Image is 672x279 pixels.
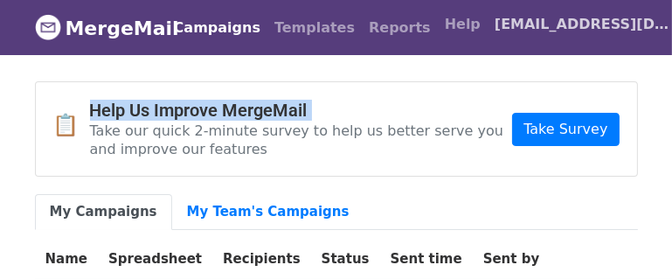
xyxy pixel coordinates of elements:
a: Templates [267,10,362,45]
a: My Team's Campaigns [172,194,364,230]
div: 聊天小工具 [585,195,672,279]
span: [EMAIL_ADDRESS][DOMAIN_NAME] [495,14,669,35]
a: Reports [362,10,438,45]
a: Help [438,7,488,42]
h4: Help Us Improve MergeMail [90,100,513,121]
iframe: Chat Widget [585,195,672,279]
img: MergeMail logo [35,14,61,40]
a: My Campaigns [35,194,172,230]
span: 📋 [53,113,90,138]
p: Take our quick 2-minute survey to help us better serve you and improve our features [90,122,513,158]
a: Take Survey [512,113,619,146]
a: Campaigns [167,10,267,45]
a: MergeMail [35,10,153,46]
